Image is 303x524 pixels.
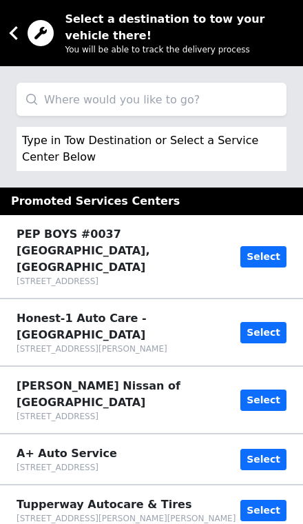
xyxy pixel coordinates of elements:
img: trx now logo [28,20,54,46]
div: Honest-1 Auto Care - [GEOGRAPHIC_DATA] [17,310,240,343]
button: Select [240,246,286,268]
div: You will be able to track the delivery process [65,44,303,55]
div: PEP BOYS #0037 [GEOGRAPHIC_DATA], [GEOGRAPHIC_DATA] [17,226,240,276]
button: Select [240,390,286,411]
div: [STREET_ADDRESS] [17,411,240,422]
button: Select [240,322,286,343]
div: A+ Auto Service [17,445,117,462]
input: Where would you like to go? [17,83,286,116]
div: Select a destination to tow your vehicle there! [65,11,296,44]
button: Select [240,449,286,470]
div: [STREET_ADDRESS][PERSON_NAME][PERSON_NAME] [17,513,236,524]
div: [STREET_ADDRESS] [17,276,240,287]
button: Select [240,500,286,521]
div: [STREET_ADDRESS] [17,462,117,473]
div: [PERSON_NAME] Nissan of [GEOGRAPHIC_DATA] [17,378,240,411]
div: Tupperway Autocare & Tires [17,496,236,513]
div: [STREET_ADDRESS][PERSON_NAME] [17,343,240,354]
p: Type in Tow Destination or Select a Service Center Below [22,132,267,165]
